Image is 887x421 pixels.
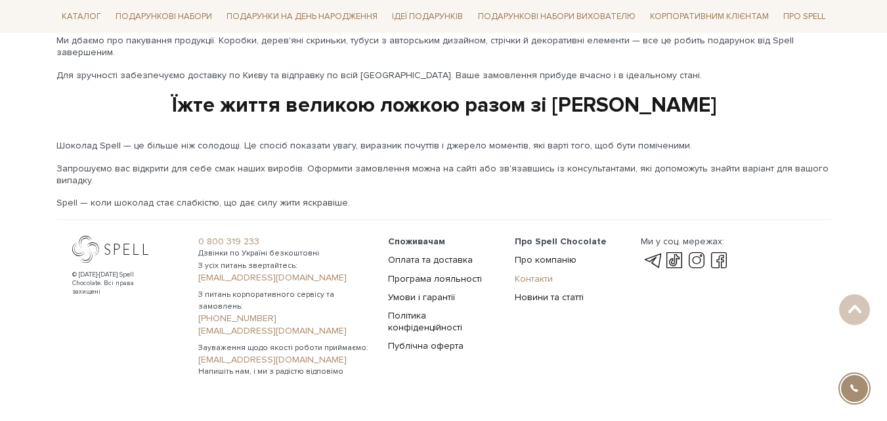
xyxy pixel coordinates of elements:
[515,273,553,284] a: Контакти
[388,236,445,247] span: Споживачам
[56,197,831,209] p: Spell — коли шоколад стає слабкістю, що дає силу жити яскравіше.
[198,260,372,272] span: З усіх питань звертайтесь:
[515,236,607,247] span: Про Spell Chocolate
[198,236,372,248] a: 0 800 319 233
[110,7,217,27] a: Подарункові набори
[198,325,372,337] a: [EMAIL_ADDRESS][DOMAIN_NAME]
[198,248,372,259] span: Дзвінки по Україні безкоштовні
[515,254,576,265] a: Про компанію
[473,5,641,28] a: Подарункові набори вихователю
[198,289,372,313] span: З питань корпоративного сервісу та замовлень:
[515,292,584,303] a: Новини та статті
[72,271,161,296] div: © [DATE]-[DATE] Spell Chocolate. Всі права захищені
[641,253,663,269] a: telegram
[56,140,831,152] p: Шоколад Spell — це більше ніж солодощі. Це спосіб показати увагу, виразник почуттів і джерело мом...
[198,313,372,324] a: [PHONE_NUMBER]
[388,340,464,351] a: Публічна оферта
[778,7,831,27] a: Про Spell
[56,70,831,81] p: Для зручності забезпечуємо доставку по Києву та відправку по всій [GEOGRAPHIC_DATA]. Ваше замовле...
[221,7,383,27] a: Подарунки на День народження
[388,292,455,303] a: Умови і гарантії
[198,366,372,378] span: Напишіть нам, і ми з радістю відповімо
[641,236,729,248] div: Ми у соц. мережах:
[198,354,372,366] a: [EMAIL_ADDRESS][DOMAIN_NAME]
[198,342,372,354] span: Зауваження щодо якості роботи приймаємо:
[56,35,831,58] p: Ми дбаємо про пакування продукції. Коробки, дерев'яні скриньки, тубуси з авторським дизайном, стр...
[56,92,831,120] div: Їжте життя великою ложкою разом зі [PERSON_NAME]
[708,253,730,269] a: facebook
[56,7,106,27] a: Каталог
[387,7,468,27] a: Ідеї подарунків
[685,253,708,269] a: instagram
[198,272,372,284] a: [EMAIL_ADDRESS][DOMAIN_NAME]
[663,253,685,269] a: tik-tok
[645,5,774,28] a: Корпоративним клієнтам
[388,273,482,284] a: Програма лояльності
[388,310,462,333] a: Політика конфіденційності
[56,163,831,187] p: Запрошуємо вас відкрити для себе смак наших виробів. Оформити замовлення можна на сайті або зв'яз...
[388,254,473,265] a: Оплата та доставка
